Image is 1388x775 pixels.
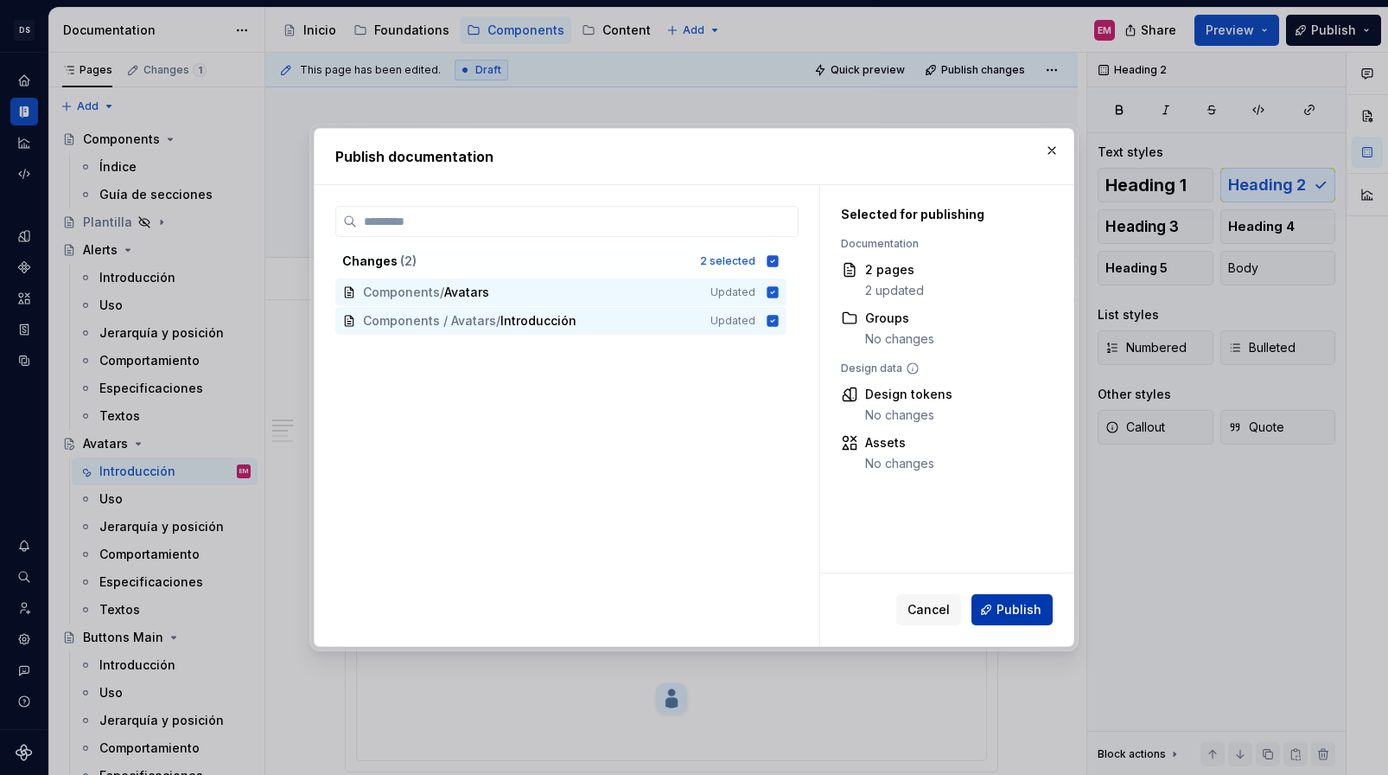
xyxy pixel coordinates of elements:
[500,312,576,330] span: Introducción
[400,253,417,268] span: ( 2 )
[496,312,500,330] span: /
[865,261,924,279] div: 2 pages
[865,310,934,327] div: Groups
[865,330,934,348] div: No changes
[841,206,1044,223] div: Selected for publishing
[710,285,755,299] span: Updated
[865,434,934,452] div: Assets
[865,386,952,403] div: Design tokens
[335,146,1053,167] h2: Publish documentation
[710,314,755,328] span: Updated
[363,284,440,301] span: Components
[342,253,690,270] div: Changes
[996,601,1041,618] span: Publish
[841,362,1044,375] div: Design data
[907,601,950,618] span: Cancel
[700,254,755,268] div: 2 selected
[865,455,934,472] div: No changes
[444,284,489,301] span: Avatars
[865,407,952,424] div: No changes
[896,594,961,625] button: Cancel
[440,284,444,301] span: /
[971,594,1053,625] button: Publish
[841,237,1044,251] div: Documentation
[865,282,924,299] div: 2 updated
[363,312,496,330] span: Components / Avatars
